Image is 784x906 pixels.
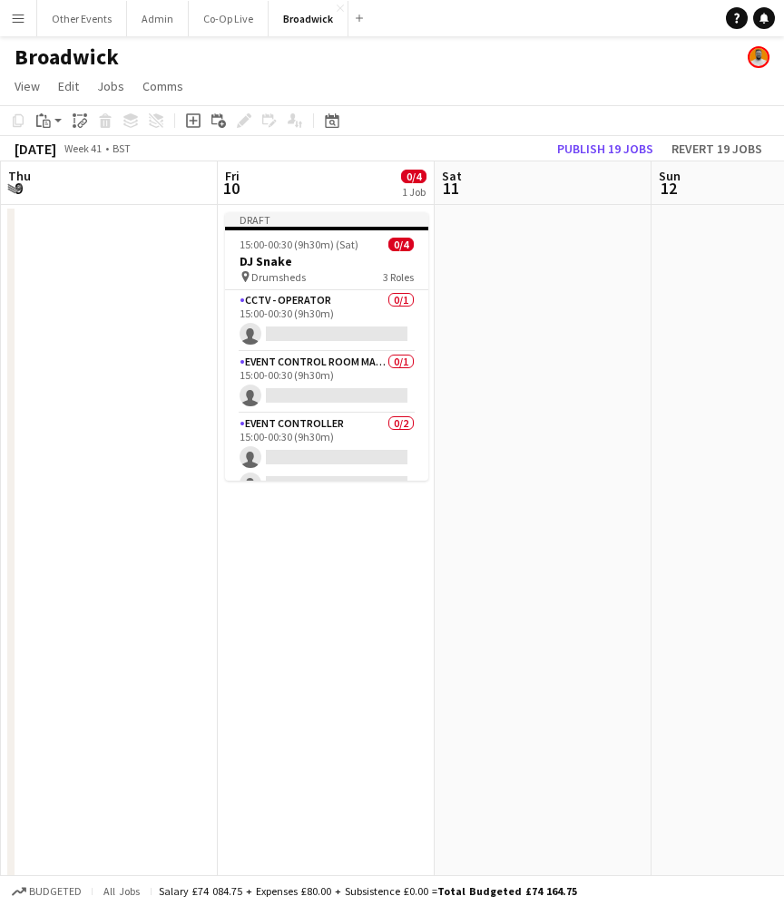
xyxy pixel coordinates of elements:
span: Fri [225,168,240,184]
span: Jobs [97,78,124,94]
div: Draft [225,212,428,227]
a: View [7,74,47,98]
span: 9 [5,178,31,199]
h1: Broadwick [15,44,119,71]
span: 15:00-00:30 (9h30m) (Sat) [240,238,358,251]
button: Publish 19 jobs [550,137,661,161]
span: Week 41 [60,141,105,155]
span: Budgeted [29,885,82,898]
button: Co-Op Live [189,1,269,36]
span: Edit [58,78,79,94]
span: 0/4 [401,170,426,183]
button: Admin [127,1,189,36]
span: Total Budgeted £74 164.75 [437,884,577,898]
div: 1 Job [402,185,426,199]
button: Revert 19 jobs [664,137,769,161]
app-card-role: Event Controller0/215:00-00:30 (9h30m) [225,414,428,502]
div: [DATE] [15,140,56,158]
span: Comms [142,78,183,94]
button: Broadwick [269,1,348,36]
span: 3 Roles [383,270,414,284]
span: Drumsheds [251,270,306,284]
span: Sat [442,168,462,184]
div: BST [113,141,131,155]
a: Comms [135,74,191,98]
button: Budgeted [9,882,84,901]
span: 0/4 [388,238,414,251]
span: 11 [439,178,462,199]
app-user-avatar: Ben Sidaway [748,46,769,68]
span: View [15,78,40,94]
span: 12 [656,178,681,199]
span: 10 [222,178,240,199]
a: Edit [51,74,86,98]
div: Salary £74 084.75 + Expenses £80.00 + Subsistence £0.00 = [159,884,577,898]
span: All jobs [100,884,143,898]
h3: DJ Snake [225,253,428,269]
button: Other Events [37,1,127,36]
app-job-card: Draft15:00-00:30 (9h30m) (Sat)0/4DJ Snake Drumsheds3 RolesCCTV - Operator0/115:00-00:30 (9h30m) E... [225,212,428,481]
app-card-role: Event Control Room Manager0/115:00-00:30 (9h30m) [225,352,428,414]
span: Sun [659,168,681,184]
a: Jobs [90,74,132,98]
app-card-role: CCTV - Operator0/115:00-00:30 (9h30m) [225,290,428,352]
span: Thu [8,168,31,184]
